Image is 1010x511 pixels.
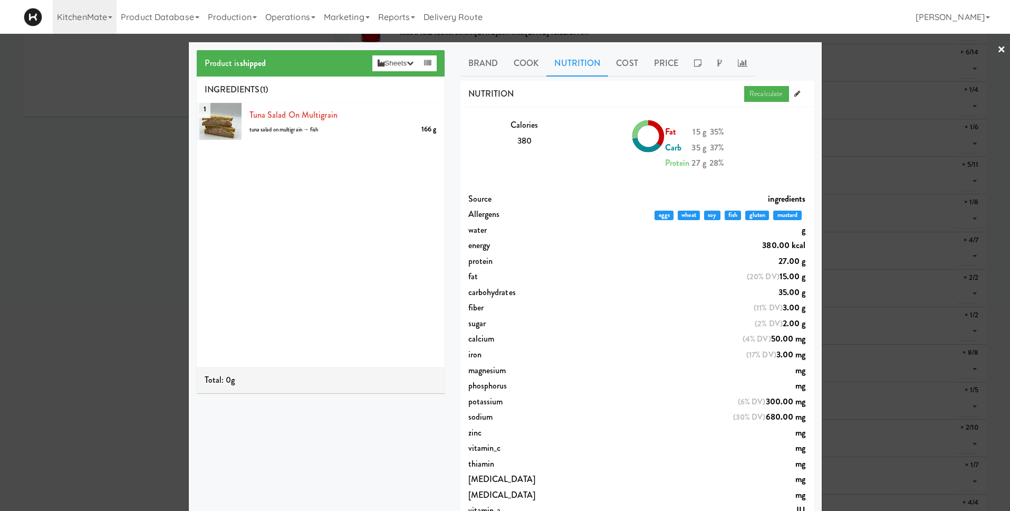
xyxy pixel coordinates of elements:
div: Calories [468,117,581,133]
span: (1) [260,83,268,96]
span: energy [468,238,521,253]
b: shipped [240,57,266,69]
span: (4% DV) [743,334,771,345]
div: Fat [665,124,688,140]
span: fiber [468,300,521,316]
div: 15 g [688,124,706,140]
span: Source [468,191,521,207]
a: Nutrition [546,50,608,77]
span: (30% DV) [733,412,766,423]
a: Cost [608,50,646,77]
span: sugar [468,316,521,332]
span: vitamin_c [468,440,521,456]
li: 1Tuna Salad on Multigrain166 gtuna salad on multigrain → fish [197,103,445,140]
span: Total: 0g [205,374,235,386]
span: Product is [205,57,266,69]
div: 35% [706,124,724,140]
a: × [997,34,1006,67]
span: 380.00 kcal [762,239,805,251]
button: Sheets [372,55,419,71]
span: tuna salad on multigrain → fish [249,126,319,134]
span: (6% DV) [738,396,766,408]
span: sodium [468,409,521,425]
span: mg [795,473,805,485]
span: thiamin [468,456,521,472]
span: calcium [468,331,521,347]
div: Carb [665,140,688,156]
span: water [468,222,521,238]
a: Price [646,50,687,77]
span: (11% DV) [754,302,783,314]
span: eggs [655,211,674,220]
span: (20% DV) [747,271,780,282]
span: phosphorus [468,378,521,394]
span: 3.00 mg [776,348,806,361]
span: 15.00 g [780,270,806,282]
span: fat [468,269,521,285]
div: 28% [706,155,724,171]
span: 35.00 g [778,286,806,298]
span: carbohydrates [468,285,521,300]
a: Recalculate [744,86,789,102]
span: NUTRITION [468,88,514,100]
span: gluten [745,211,769,220]
span: mustard [773,211,801,220]
span: soy [704,211,720,220]
span: 3.00 g [783,301,806,314]
span: mg [795,364,805,376]
div: 35 g [688,140,706,156]
img: Micromart [24,8,42,26]
span: 50.00 mg [771,333,806,345]
span: [MEDICAL_DATA] [468,471,521,487]
span: mg [795,489,805,501]
span: 27.00 g [778,255,806,267]
span: mg [795,427,805,439]
span: wheat [678,211,700,220]
span: INGREDIENTS [205,83,260,96]
span: 2.00 g [783,317,806,329]
span: Allergens [468,206,521,222]
span: 680.00 mg [766,411,806,423]
span: mg [795,458,805,470]
span: ingredients [768,191,805,207]
span: 1 [199,100,210,118]
span: mg [795,380,805,392]
span: magnesium [468,363,521,378]
div: 166 g [421,123,437,136]
span: potassium [468,394,521,410]
span: [MEDICAL_DATA] [468,487,521,503]
div: 380 [468,133,581,149]
span: (2% DV) [755,318,783,329]
span: fish [725,211,742,220]
span: mg [795,442,805,454]
a: Brand [460,50,506,77]
div: 27 g [688,155,706,171]
span: g [802,224,805,236]
span: zinc [468,425,521,441]
span: protein [468,253,521,269]
div: Protein [665,155,688,171]
span: iron [468,347,521,363]
div: 37% [706,140,724,156]
a: Tuna Salad on Multigrain [249,109,338,121]
a: Cook [506,50,546,77]
span: 300.00 mg [766,395,806,408]
span: (17% DV) [746,349,776,361]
